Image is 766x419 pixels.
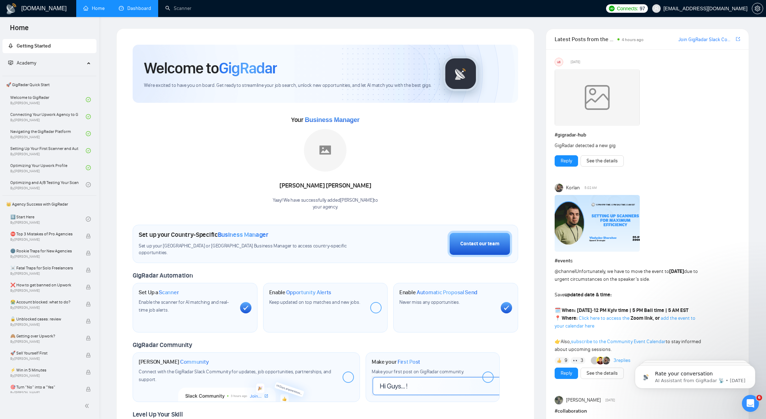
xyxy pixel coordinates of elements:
[10,247,78,255] span: 🌚 Rookie Traps for New Agencies
[180,358,209,365] span: Community
[273,180,378,192] div: [PERSON_NAME] [PERSON_NAME]
[10,160,86,175] a: Optimizing Your Upwork ProfileBy[PERSON_NAME]
[86,234,91,239] span: lock
[10,298,78,306] span: 😭 Account blocked: what to do?
[752,6,763,11] a: setting
[555,131,740,139] h1: # gigradar-hub
[139,243,363,256] span: Set up your [GEOGRAPHIC_DATA] or [GEOGRAPHIC_DATA] Business Manager to access country-specific op...
[8,43,13,48] span: rocket
[752,3,763,14] button: setting
[555,407,740,415] h1: # collaboration
[555,268,703,353] div: Unfortunately, we have to move the event to due to urgent circumstances on the speaker’s side. Sa...
[624,350,766,400] iframe: Intercom notifications message
[8,60,13,65] span: fund-projection-screen
[218,231,268,239] span: Business Manager
[10,92,86,107] a: Welcome to GigRadarBy[PERSON_NAME]
[594,307,688,313] strong: 12 PM Kyiv time | 5 PM Bali time | 5 AM EST
[86,336,91,341] span: lock
[555,69,640,126] img: weqQh+iSagEgQAAAABJRU5ErkJggg==
[555,307,561,313] span: 🗓️
[6,3,17,15] img: logo
[119,5,151,11] a: dashboardDashboard
[10,238,78,242] span: By [PERSON_NAME]
[742,395,759,412] iframe: Intercom live chat
[399,299,460,305] span: Never miss any opportunities.
[562,307,576,313] strong: When:
[10,109,86,124] a: Connecting Your Upwork Agency to GigRadarBy[PERSON_NAME]
[139,299,229,313] span: Enable the scanner for AI matching and real-time job alerts.
[86,217,91,222] span: check-circle
[561,369,572,377] a: Reply
[555,268,576,274] span: @channel
[587,369,618,377] a: See the details
[86,114,91,119] span: check-circle
[581,357,583,364] span: 3
[86,387,91,392] span: lock
[417,289,477,296] span: Automatic Proposal Send
[86,353,91,358] span: lock
[678,36,734,44] a: Join GigRadar Slack Community
[133,272,193,279] span: GigRadar Automation
[577,307,592,313] strong: [DATE]
[86,97,91,102] span: check-circle
[3,78,96,92] span: 🚀 GigRadar Quick Start
[617,5,638,12] span: Connects:
[86,251,91,256] span: lock
[10,391,78,395] span: By [PERSON_NAME]
[654,6,659,11] span: user
[565,292,612,298] strong: updated date & time:
[178,369,314,402] img: slackcommunity-bg.png
[587,157,618,165] a: See the details
[133,341,192,349] span: GigRadar Community
[10,143,86,158] a: Setting Up Your First Scanner and Auto-BidderBy[PERSON_NAME]
[573,358,578,363] img: 👀
[555,257,740,265] h1: # events
[555,368,578,379] button: Reply
[10,272,78,276] span: By [PERSON_NAME]
[10,374,78,378] span: By [PERSON_NAME]
[448,231,512,257] button: Contact our team
[4,23,34,38] span: Home
[139,289,179,296] h1: Set Up a
[17,60,36,66] span: Academy
[86,302,91,307] span: lock
[736,36,740,42] span: export
[555,339,561,345] span: 👉
[566,396,601,404] span: [PERSON_NAME]
[10,350,78,357] span: 🚀 Sell Yourself First
[571,59,580,65] span: [DATE]
[139,231,268,239] h1: Set up your Country-Specific
[10,264,78,272] span: ☠️ Fatal Traps for Solo Freelancers
[756,395,762,401] span: 6
[159,289,179,296] span: Scanner
[555,396,563,404] img: joel maria
[83,5,105,11] a: homeHome
[10,126,86,141] a: Navigating the GigRadar PlatformBy[PERSON_NAME]
[304,129,346,172] img: placeholder.png
[10,281,78,289] span: ❌ How to get banned on Upwork
[561,157,572,165] a: Reply
[609,6,615,11] img: upwork-logo.png
[443,56,478,91] img: gigradar-logo.png
[305,116,359,123] span: Business Manager
[144,58,277,78] h1: Welcome to
[557,358,562,363] img: 👍
[86,182,91,187] span: check-circle
[10,230,78,238] span: ⛔ Top 3 Mistakes of Pro Agencies
[398,358,420,365] span: First Post
[144,82,432,89] span: We're excited to have you on board. Get ready to streamline your job search, unlock new opportuni...
[596,357,604,364] img: Martin Lostak
[139,369,331,382] span: Connect with the GigRadar Slack Community for updates, job opportunities, partnerships, and support.
[219,58,277,78] span: GigRadar
[581,368,624,379] button: See the details
[555,195,640,252] img: F09DQRWLC0N-Event%20with%20Vlad%20Sharahov.png
[86,285,91,290] span: lock
[460,240,499,248] div: Contact our team
[86,319,91,324] span: lock
[86,148,91,153] span: check-circle
[605,397,615,403] span: [DATE]
[372,369,464,375] span: Make your first post on GigRadar community.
